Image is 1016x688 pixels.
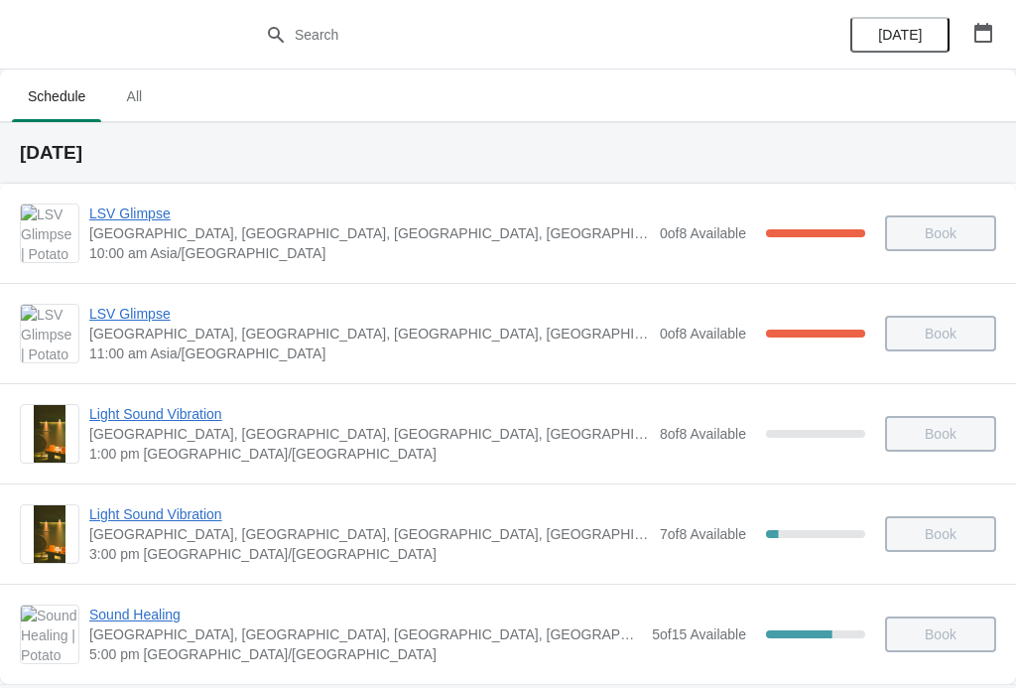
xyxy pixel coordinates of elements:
span: Sound Healing [89,605,642,624]
span: [GEOGRAPHIC_DATA], [GEOGRAPHIC_DATA], [GEOGRAPHIC_DATA], [GEOGRAPHIC_DATA], [GEOGRAPHIC_DATA] [89,324,650,344]
span: Light Sound Vibration [89,504,650,524]
span: All [109,78,159,114]
button: [DATE] [850,17,950,53]
span: 10:00 am Asia/[GEOGRAPHIC_DATA] [89,243,650,263]
span: 11:00 am Asia/[GEOGRAPHIC_DATA] [89,344,650,363]
img: Sound Healing | Potato Head Suites & Studios, Jalan Petitenget, Seminyak, Badung Regency, Bali, I... [21,606,78,663]
h2: [DATE] [20,143,996,163]
span: 5:00 pm [GEOGRAPHIC_DATA]/[GEOGRAPHIC_DATA] [89,644,642,664]
span: [GEOGRAPHIC_DATA], [GEOGRAPHIC_DATA], [GEOGRAPHIC_DATA], [GEOGRAPHIC_DATA], [GEOGRAPHIC_DATA] [89,624,642,644]
span: 1:00 pm [GEOGRAPHIC_DATA]/[GEOGRAPHIC_DATA] [89,444,650,464]
span: 0 of 8 Available [660,225,746,241]
input: Search [294,17,762,53]
span: Light Sound Vibration [89,404,650,424]
img: Light Sound Vibration | Potato Head Suites & Studios, Jalan Petitenget, Seminyak, Badung Regency,... [34,405,66,463]
span: [GEOGRAPHIC_DATA], [GEOGRAPHIC_DATA], [GEOGRAPHIC_DATA], [GEOGRAPHIC_DATA], [GEOGRAPHIC_DATA] [89,424,650,444]
img: LSV Glimpse | Potato Head Suites & Studios, Jalan Petitenget, Seminyak, Badung Regency, Bali, Ind... [21,205,78,262]
span: [DATE] [878,27,922,43]
img: LSV Glimpse | Potato Head Suites & Studios, Jalan Petitenget, Seminyak, Badung Regency, Bali, Ind... [21,305,78,362]
span: 5 of 15 Available [652,626,746,642]
span: 8 of 8 Available [660,426,746,442]
span: LSV Glimpse [89,204,650,223]
span: LSV Glimpse [89,304,650,324]
img: Light Sound Vibration | Potato Head Suites & Studios, Jalan Petitenget, Seminyak, Badung Regency,... [34,505,66,563]
span: Schedule [12,78,101,114]
span: 3:00 pm [GEOGRAPHIC_DATA]/[GEOGRAPHIC_DATA] [89,544,650,564]
span: [GEOGRAPHIC_DATA], [GEOGRAPHIC_DATA], [GEOGRAPHIC_DATA], [GEOGRAPHIC_DATA], [GEOGRAPHIC_DATA] [89,524,650,544]
span: [GEOGRAPHIC_DATA], [GEOGRAPHIC_DATA], [GEOGRAPHIC_DATA], [GEOGRAPHIC_DATA], [GEOGRAPHIC_DATA] [89,223,650,243]
span: 0 of 8 Available [660,326,746,342]
span: 7 of 8 Available [660,526,746,542]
